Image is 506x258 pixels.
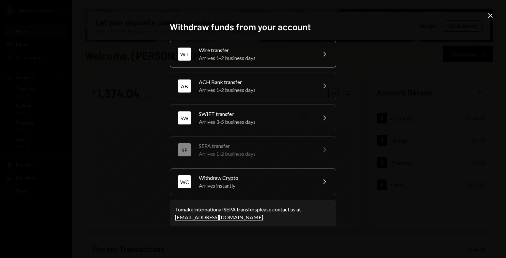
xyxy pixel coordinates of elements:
[199,110,312,118] div: SWIFT transfer
[199,182,312,190] div: Arrives instantly
[170,105,336,131] button: SWSWIFT transferArrives 3-5 business days
[199,54,312,62] div: Arrives 1-2 business days
[170,136,336,163] button: SESEPA transferArrives 1-2 business days
[199,174,312,182] div: Withdraw Crypto
[178,48,191,61] div: WT
[178,79,191,93] div: AB
[178,143,191,156] div: SE
[178,111,191,124] div: SW
[170,73,336,99] button: ABACH Bank transferArrives 1-2 business days
[170,168,336,195] button: WCWithdraw CryptoArrives instantly
[175,214,263,221] a: [EMAIL_ADDRESS][DOMAIN_NAME]
[170,41,336,67] button: WTWire transferArrives 1-2 business days
[178,175,191,188] div: WC
[199,142,312,150] div: SEPA transfer
[170,21,336,33] h2: Withdraw funds from your account
[199,118,312,126] div: Arrives 3-5 business days
[175,206,331,221] div: To make international SEPA transfers please contact us at .
[199,86,312,94] div: Arrives 1-2 business days
[199,46,312,54] div: Wire transfer
[199,150,312,158] div: Arrives 1-2 business days
[199,78,312,86] div: ACH Bank transfer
